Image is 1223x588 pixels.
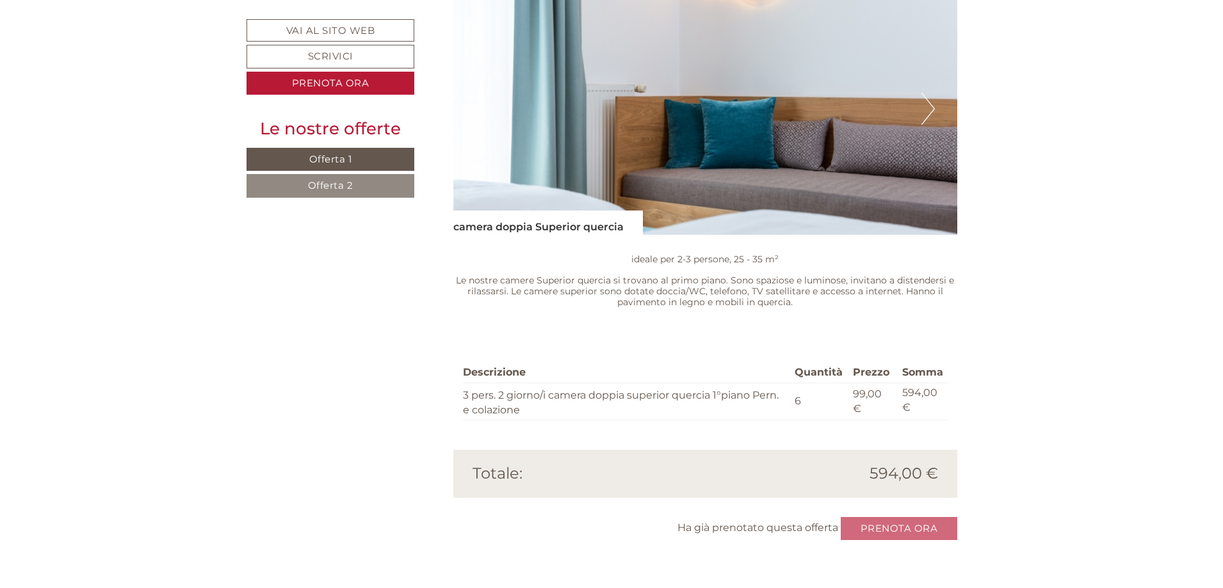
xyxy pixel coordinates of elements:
button: Invia [435,337,505,360]
small: 16:08 [19,62,215,71]
div: Le nostre offerte [247,117,414,141]
th: Somma [897,363,948,383]
td: 6 [790,383,848,420]
div: [GEOGRAPHIC_DATA] [19,37,215,47]
div: Buon giorno, come possiamo aiutarla? [10,35,221,74]
button: Next [921,93,935,125]
span: 594,00 € [870,463,938,484]
div: mercoledì [213,10,292,31]
a: Scrivici [247,45,414,68]
th: Prezzo [848,363,897,383]
span: Offerta 1 [309,153,352,165]
a: Vai al sito web [247,19,414,42]
span: Offerta 2 [308,179,353,191]
div: Totale: [463,463,706,484]
td: 3 pers. 2 giorno/i camera doppia superior quercia 1°piano Pern. e colazione [463,383,790,420]
td: 594,00 € [897,383,948,420]
button: Previous [476,93,489,125]
span: 99,00 € [853,388,882,415]
a: Prenota ora [841,517,958,541]
p: ideale per 2-3 persone, 25 - 35 m² Le nostre camere Superior quercia si trovano al primo piano. S... [453,254,958,308]
a: Prenota ora [247,72,414,95]
span: Ha già prenotato questa offerta [677,521,838,534]
th: Quantità [790,363,848,383]
th: Descrizione [463,363,790,383]
div: camera doppia Superior quercia [453,211,643,235]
